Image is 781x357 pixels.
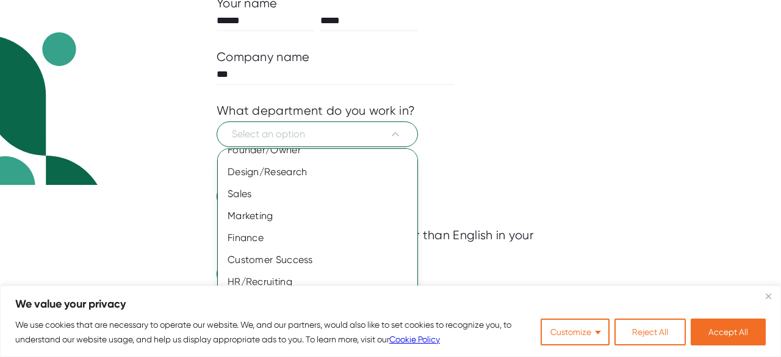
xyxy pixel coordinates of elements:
div: Finance [218,227,426,249]
div: Design/Research [218,161,426,183]
p: We use cookies that are necessary to operate our website. We, and our partners, would also like t... [15,317,531,347]
div: Customer Success [218,249,426,271]
img: Close [766,294,771,299]
button: Customize [541,319,610,345]
button: Accept All [691,319,766,345]
p: We value your privacy [15,297,766,311]
div: Sales [218,183,426,205]
button: Close [761,289,776,303]
div: HR/Recruiting [218,271,426,293]
a: Cookie Policy [389,334,440,344]
button: Reject All [614,319,686,345]
div: Founder/Owner [218,139,426,161]
div: Marketing [218,205,426,227]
